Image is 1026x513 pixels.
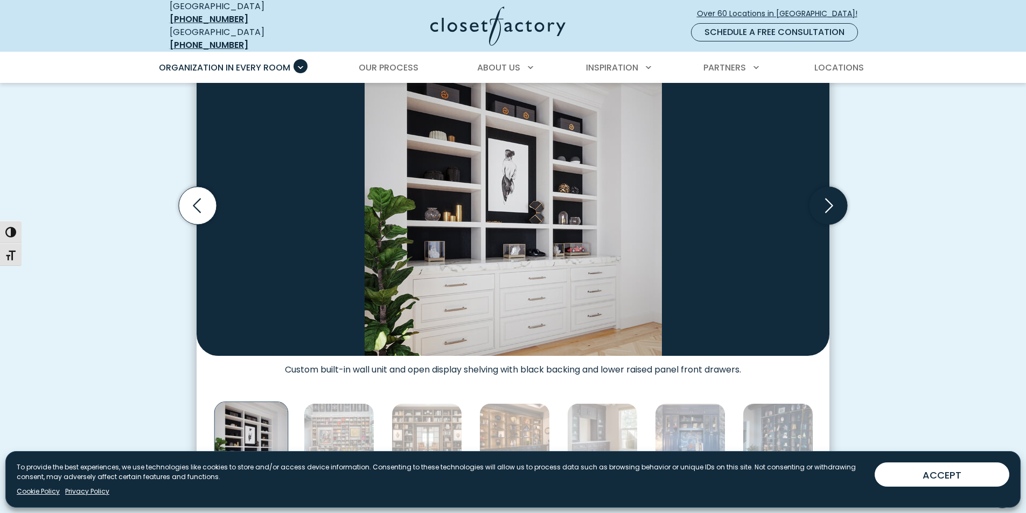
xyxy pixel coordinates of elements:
[197,25,829,356] img: Contemporary built-in with white shelving and black backing and marble countertop
[875,462,1009,487] button: ACCEPT
[170,13,248,25] a: [PHONE_NUMBER]
[430,6,566,46] img: Closet Factory Logo
[359,61,418,74] span: Our Process
[65,487,109,496] a: Privacy Policy
[170,39,248,51] a: [PHONE_NUMBER]
[567,403,638,474] img: Dark wood built-in cabinetry with upper and lower storage
[696,4,867,23] a: Over 60 Locations in [GEOGRAPHIC_DATA]!
[214,402,289,476] img: Contemporary built-in with white shelving and black backing and marble countertop
[805,182,851,229] button: Next slide
[477,61,520,74] span: About Us
[151,53,875,83] nav: Primary Menu
[17,462,866,482] p: To provide the best experiences, we use technologies like cookies to store and/or access device i...
[197,356,829,375] figcaption: Custom built-in wall unit and open display shelving with black backing and lower raised panel fro...
[586,61,638,74] span: Inspiration
[170,26,326,52] div: [GEOGRAPHIC_DATA]
[655,403,725,474] img: Elegant navy blue built-in cabinetry with glass doors and open shelving
[175,182,221,229] button: Previous slide
[17,487,60,496] a: Cookie Policy
[304,403,374,474] img: Modern wall-to-wall shelving with grid layout and integrated art display
[697,8,866,19] span: Over 60 Locations in [GEOGRAPHIC_DATA]!
[159,61,290,74] span: Organization in Every Room
[691,23,858,41] a: Schedule a Free Consultation
[743,403,813,474] img: Floor-to-ceiling blue wall unit with brass rail ladder, open shelving
[814,61,864,74] span: Locations
[479,403,550,474] img: Custom wood wall unit with built-in lighting, open display shelving, and lower closed cabinetry
[392,403,462,474] img: Grand library wall with built-in bookshelves and rolling ladder
[703,61,746,74] span: Partners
